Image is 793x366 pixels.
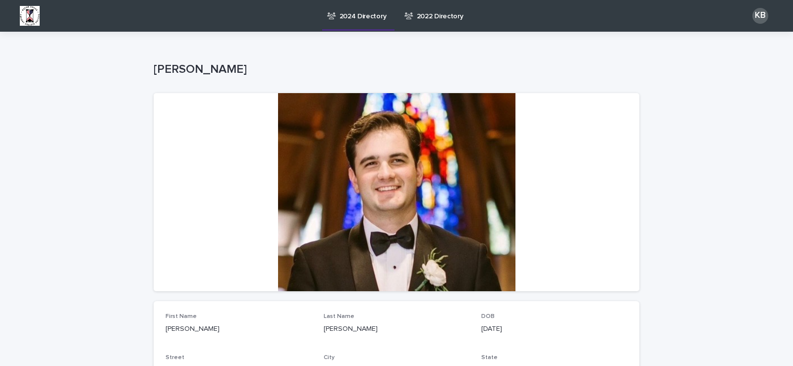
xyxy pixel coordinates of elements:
[154,62,635,77] p: [PERSON_NAME]
[481,355,498,361] span: State
[324,314,354,319] span: Last Name
[752,8,768,24] div: KB
[481,314,495,319] span: DOB
[20,6,40,26] img: BsxibNoaTPe9uU9VL587
[166,355,184,361] span: Street
[166,314,197,319] span: First Name
[324,355,335,361] span: City
[324,324,470,334] p: [PERSON_NAME]
[481,324,627,334] p: [DATE]
[166,324,312,334] p: [PERSON_NAME]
